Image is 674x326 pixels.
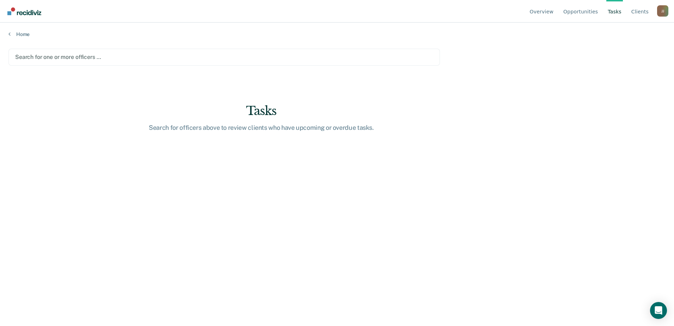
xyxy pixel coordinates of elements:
div: J J [657,5,668,17]
img: Recidiviz [7,7,41,15]
a: Home [8,31,666,37]
button: Profile dropdown button [657,5,668,17]
div: Tasks [148,104,374,118]
div: Search for officers above to review clients who have upcoming or overdue tasks. [148,124,374,132]
div: Open Intercom Messenger [650,302,667,319]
